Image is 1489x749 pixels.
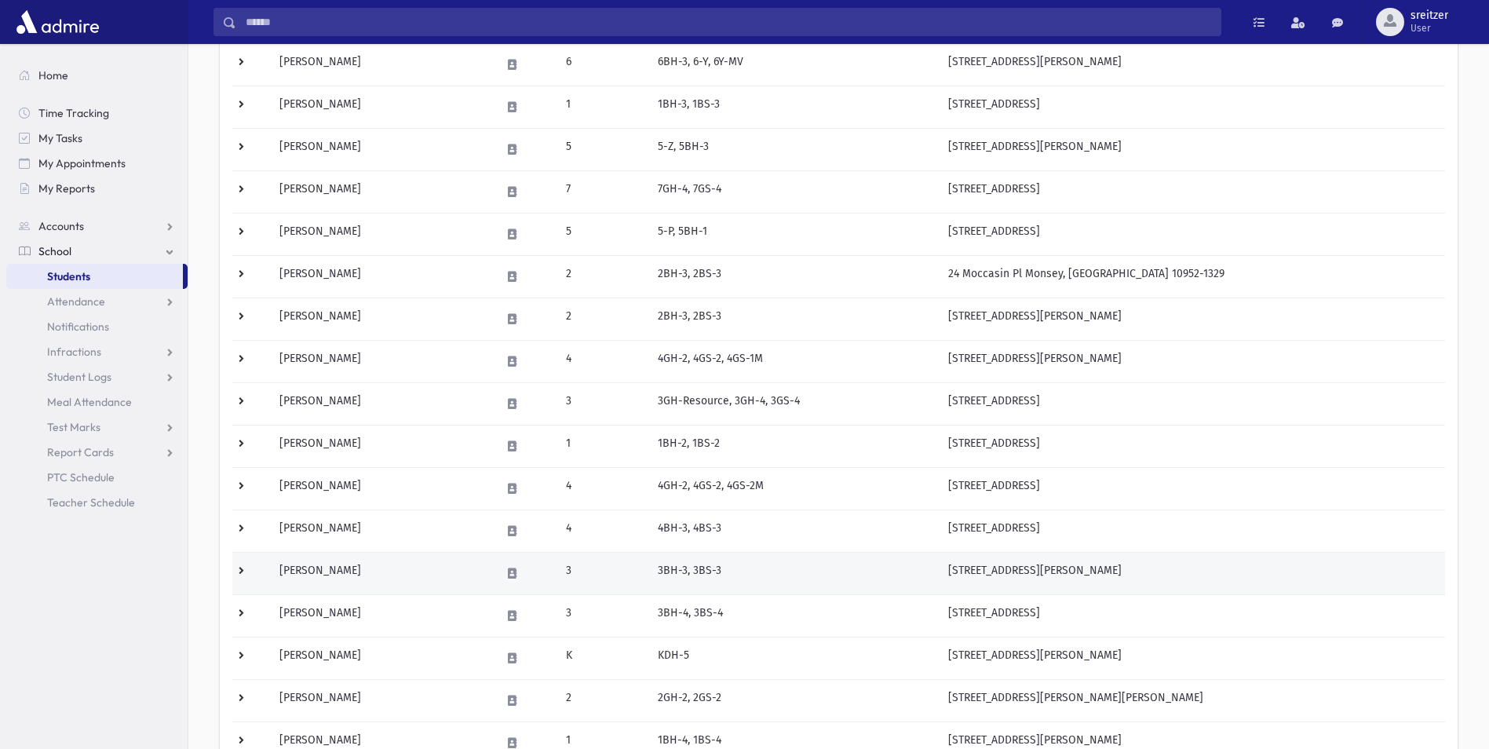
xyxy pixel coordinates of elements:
[38,68,68,82] span: Home
[6,339,188,364] a: Infractions
[557,510,648,552] td: 4
[270,510,491,552] td: [PERSON_NAME]
[6,364,188,389] a: Student Logs
[939,86,1445,128] td: [STREET_ADDRESS]
[47,395,132,409] span: Meal Attendance
[648,128,939,170] td: 5-Z, 5BH-3
[38,244,71,258] span: School
[648,425,939,467] td: 1BH-2, 1BS-2
[47,320,109,334] span: Notifications
[47,495,135,510] span: Teacher Schedule
[648,594,939,637] td: 3BH-4, 3BS-4
[270,128,491,170] td: [PERSON_NAME]
[13,6,103,38] img: AdmirePro
[6,126,188,151] a: My Tasks
[557,594,648,637] td: 3
[557,128,648,170] td: 5
[557,86,648,128] td: 1
[648,382,939,425] td: 3GH-Resource, 3GH-4, 3GS-4
[557,43,648,86] td: 6
[6,389,188,415] a: Meal Attendance
[270,213,491,255] td: [PERSON_NAME]
[270,594,491,637] td: [PERSON_NAME]
[270,382,491,425] td: [PERSON_NAME]
[6,490,188,515] a: Teacher Schedule
[648,510,939,552] td: 4BH-3, 4BS-3
[270,552,491,594] td: [PERSON_NAME]
[47,345,101,359] span: Infractions
[6,465,188,490] a: PTC Schedule
[6,289,188,314] a: Attendance
[270,467,491,510] td: [PERSON_NAME]
[270,679,491,722] td: [PERSON_NAME]
[47,269,90,283] span: Students
[939,679,1445,722] td: [STREET_ADDRESS][PERSON_NAME][PERSON_NAME]
[6,440,188,465] a: Report Cards
[648,467,939,510] td: 4GH-2, 4GS-2, 4GS-2M
[939,552,1445,594] td: [STREET_ADDRESS][PERSON_NAME]
[557,679,648,722] td: 2
[47,420,100,434] span: Test Marks
[6,415,188,440] a: Test Marks
[557,552,648,594] td: 3
[6,314,188,339] a: Notifications
[939,382,1445,425] td: [STREET_ADDRESS]
[1411,22,1448,35] span: User
[648,679,939,722] td: 2GH-2, 2GS-2
[557,255,648,298] td: 2
[648,552,939,594] td: 3BH-3, 3BS-3
[648,213,939,255] td: 5-P, 5BH-1
[939,340,1445,382] td: [STREET_ADDRESS][PERSON_NAME]
[6,63,188,88] a: Home
[270,86,491,128] td: [PERSON_NAME]
[6,151,188,176] a: My Appointments
[270,43,491,86] td: [PERSON_NAME]
[648,637,939,679] td: KDH-5
[270,255,491,298] td: [PERSON_NAME]
[939,213,1445,255] td: [STREET_ADDRESS]
[557,298,648,340] td: 2
[270,298,491,340] td: [PERSON_NAME]
[47,470,115,484] span: PTC Schedule
[270,340,491,382] td: [PERSON_NAME]
[6,264,183,289] a: Students
[6,176,188,201] a: My Reports
[6,239,188,264] a: School
[38,219,84,233] span: Accounts
[270,170,491,213] td: [PERSON_NAME]
[557,340,648,382] td: 4
[939,128,1445,170] td: [STREET_ADDRESS][PERSON_NAME]
[270,425,491,467] td: [PERSON_NAME]
[648,86,939,128] td: 1BH-3, 1BS-3
[557,467,648,510] td: 4
[939,637,1445,679] td: [STREET_ADDRESS][PERSON_NAME]
[38,131,82,145] span: My Tasks
[38,181,95,195] span: My Reports
[939,255,1445,298] td: 24 Moccasin Pl Monsey, [GEOGRAPHIC_DATA] 10952-1329
[38,156,126,170] span: My Appointments
[939,170,1445,213] td: [STREET_ADDRESS]
[557,382,648,425] td: 3
[47,294,105,309] span: Attendance
[1411,9,1448,22] span: sreitzer
[648,43,939,86] td: 6BH-3, 6-Y, 6Y-MV
[939,467,1445,510] td: [STREET_ADDRESS]
[939,510,1445,552] td: [STREET_ADDRESS]
[557,425,648,467] td: 1
[38,106,109,120] span: Time Tracking
[6,100,188,126] a: Time Tracking
[648,340,939,382] td: 4GH-2, 4GS-2, 4GS-1M
[939,425,1445,467] td: [STREET_ADDRESS]
[648,255,939,298] td: 2BH-3, 2BS-3
[557,213,648,255] td: 5
[236,8,1221,36] input: Search
[648,170,939,213] td: 7GH-4, 7GS-4
[557,637,648,679] td: K
[939,594,1445,637] td: [STREET_ADDRESS]
[648,298,939,340] td: 2BH-3, 2BS-3
[6,214,188,239] a: Accounts
[939,43,1445,86] td: [STREET_ADDRESS][PERSON_NAME]
[557,170,648,213] td: 7
[270,637,491,679] td: [PERSON_NAME]
[47,445,114,459] span: Report Cards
